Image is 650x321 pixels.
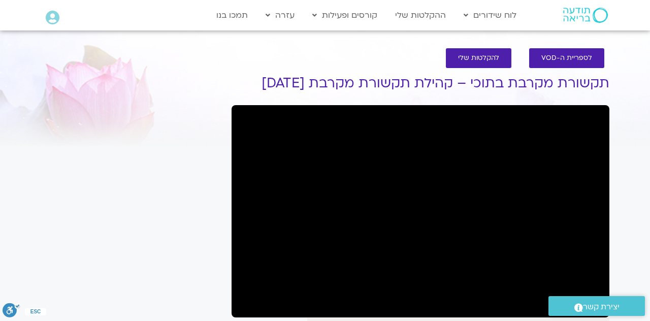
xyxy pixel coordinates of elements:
[390,6,451,25] a: ההקלטות שלי
[583,300,620,314] span: יצירת קשר
[211,6,253,25] a: תמכו בנו
[459,6,522,25] a: לוח שידורים
[446,48,511,68] a: להקלטות שלי
[232,76,609,91] h1: תקשורת מקרבת בתוכי – קהילת תקשורת מקרבת [DATE]
[458,54,499,62] span: להקלטות שלי
[529,48,604,68] a: לספריית ה-VOD
[261,6,300,25] a: עזרה
[548,296,645,316] a: יצירת קשר
[307,6,382,25] a: קורסים ופעילות
[563,8,608,23] img: תודעה בריאה
[541,54,592,62] span: לספריית ה-VOD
